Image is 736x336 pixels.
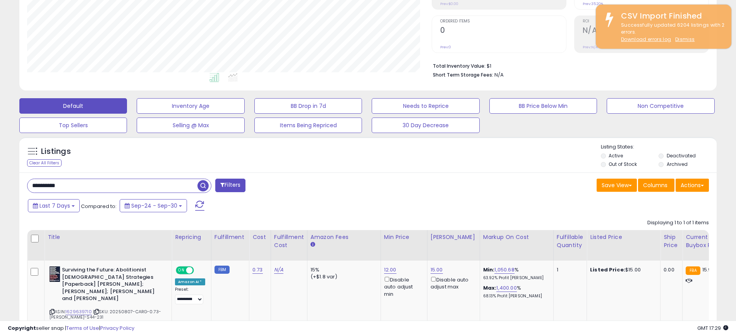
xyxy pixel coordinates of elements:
[664,266,676,273] div: 0.00
[621,36,671,43] a: Download errors log
[440,19,566,24] span: Ordered Items
[583,26,709,36] h2: N/A
[66,324,99,332] a: Terms of Use
[597,179,637,192] button: Save View
[19,118,127,133] button: Top Sellers
[215,179,245,192] button: Filters
[384,266,396,274] a: 12.00
[214,266,230,274] small: FBM
[431,275,474,290] div: Disable auto adjust max
[494,266,514,274] a: 1,050.68
[643,181,667,189] span: Columns
[254,118,362,133] button: Items Being Repriced
[177,267,186,274] span: ON
[431,266,443,274] a: 15.00
[50,309,161,320] span: | SKU: 20250807-CARG-0.73-[PERSON_NAME]-S44-231
[214,233,246,241] div: Fulfillment
[557,233,583,249] div: Fulfillable Quantity
[274,266,283,274] a: N/A
[590,233,657,241] div: Listed Price
[433,72,493,78] b: Short Term Storage Fees:
[675,36,695,43] u: Dismiss
[609,161,637,167] label: Out of Stock
[311,241,315,248] small: Amazon Fees.
[601,143,717,151] p: Listing States:
[193,267,205,274] span: OFF
[311,233,377,241] div: Amazon Fees
[372,118,479,133] button: 30 Day Decrease
[607,98,714,114] button: Non Competitive
[609,152,623,159] label: Active
[440,26,566,36] h2: 0
[702,266,715,273] span: 15.94
[175,233,208,241] div: Repricing
[483,293,547,299] p: 68.13% Profit [PERSON_NAME]
[483,284,497,292] b: Max:
[483,275,547,281] p: 63.92% Profit [PERSON_NAME]
[274,233,304,249] div: Fulfillment Cost
[647,219,709,227] div: Displaying 1 to 1 of 1 items
[41,146,71,157] h5: Listings
[590,266,625,273] b: Listed Price:
[131,202,177,210] span: Sep-24 - Sep-30
[19,98,127,114] button: Default
[311,273,375,280] div: (+$1.8 var)
[175,278,205,285] div: Amazon AI *
[583,45,598,49] small: Prev: N/A
[483,233,550,241] div: Markup on Cost
[384,275,421,298] div: Disable auto adjust min
[433,63,486,69] b: Total Inventory Value:
[440,45,451,49] small: Prev: 0
[697,324,728,332] span: 2025-10-8 17:29 GMT
[483,266,547,281] div: %
[667,152,696,159] label: Deactivated
[494,71,504,78] span: N/A
[372,98,479,114] button: Needs to Reprice
[667,161,688,167] label: Archived
[664,233,679,249] div: Ship Price
[440,2,458,6] small: Prev: $0.00
[39,202,70,210] span: Last 7 Days
[638,179,674,192] button: Columns
[27,159,62,167] div: Clear All Filters
[137,118,244,133] button: Selling @ Max
[483,266,495,273] b: Min:
[489,98,597,114] button: BB Price Below Min
[48,233,168,241] div: Title
[496,284,516,292] a: 1,400.00
[62,266,156,304] b: Surviving the Future: Abolitionist [DEMOGRAPHIC_DATA] Strategies [Paperback] [PERSON_NAME]; [PERS...
[252,266,263,274] a: 0.73
[583,19,709,24] span: ROI
[28,199,80,212] button: Last 7 Days
[120,199,187,212] button: Sep-24 - Sep-30
[50,266,60,282] img: 51jklwY4AgL._SL40_.jpg
[65,309,92,315] a: 1629639710
[686,233,726,249] div: Current Buybox Price
[431,233,477,241] div: [PERSON_NAME]
[480,230,553,261] th: The percentage added to the cost of goods (COGS) that forms the calculator for Min & Max prices.
[81,203,117,210] span: Compared to:
[615,22,726,43] div: Successfully updated 6204 listings with 2 errors.
[8,325,134,332] div: seller snap | |
[8,324,36,332] strong: Copyright
[100,324,134,332] a: Privacy Policy
[483,285,547,299] div: %
[311,266,375,273] div: 15%
[583,2,603,6] small: Prev: 35.20%
[557,266,581,273] div: 1
[384,233,424,241] div: Min Price
[254,98,362,114] button: BB Drop in 7d
[252,233,268,241] div: Cost
[175,287,205,304] div: Preset:
[590,266,654,273] div: $15.00
[137,98,244,114] button: Inventory Age
[686,266,700,275] small: FBA
[676,179,709,192] button: Actions
[615,10,726,22] div: CSV Import Finished
[433,61,703,70] li: $1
